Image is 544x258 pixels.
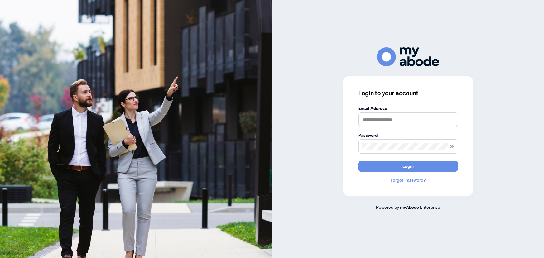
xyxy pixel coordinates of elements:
label: Email Address [358,105,458,112]
span: Login [402,161,414,171]
button: Login [358,161,458,172]
a: Forgot Password? [358,177,458,184]
span: eye-invisible [450,144,454,149]
img: ma-logo [377,47,439,66]
h3: Login to your account [358,89,458,98]
label: Password [358,132,458,139]
span: Powered by [376,204,399,210]
span: Enterprise [420,204,440,210]
a: myAbode [400,204,419,211]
